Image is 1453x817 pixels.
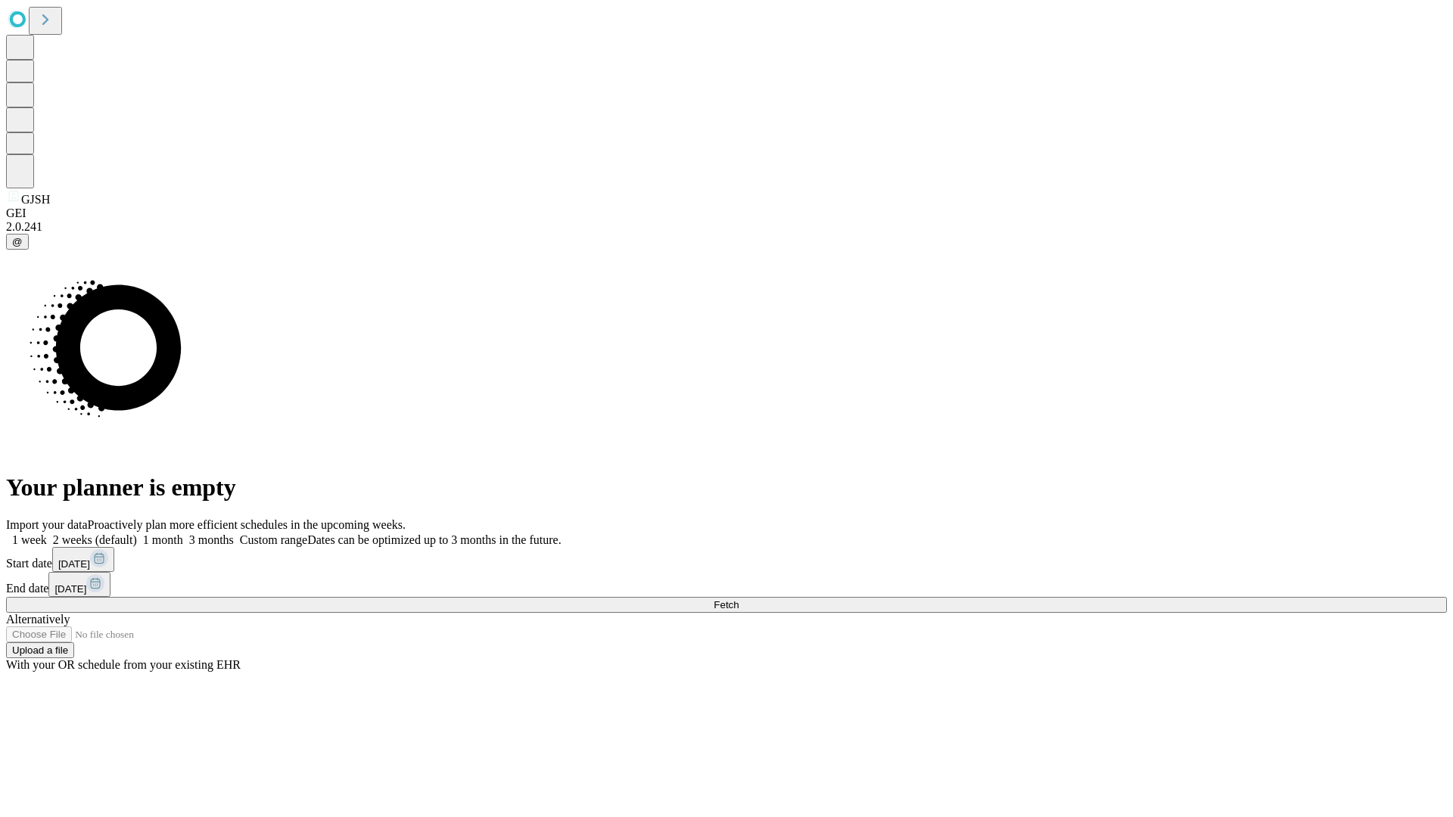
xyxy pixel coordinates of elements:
div: 2.0.241 [6,220,1447,234]
span: [DATE] [54,583,86,595]
div: End date [6,572,1447,597]
span: With your OR schedule from your existing EHR [6,658,241,671]
span: 2 weeks (default) [53,533,137,546]
button: Upload a file [6,642,74,658]
span: Proactively plan more efficient schedules in the upcoming weeks. [88,518,406,531]
span: [DATE] [58,558,90,570]
span: Import your data [6,518,88,531]
span: Custom range [240,533,307,546]
span: @ [12,236,23,247]
span: 1 week [12,533,47,546]
span: Alternatively [6,613,70,626]
button: Fetch [6,597,1447,613]
button: [DATE] [52,547,114,572]
button: [DATE] [48,572,110,597]
span: 1 month [143,533,183,546]
div: GEI [6,207,1447,220]
span: Dates can be optimized up to 3 months in the future. [307,533,561,546]
h1: Your planner is empty [6,474,1447,502]
span: 3 months [189,533,234,546]
span: GJSH [21,193,50,206]
div: Start date [6,547,1447,572]
button: @ [6,234,29,250]
span: Fetch [714,599,739,610]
